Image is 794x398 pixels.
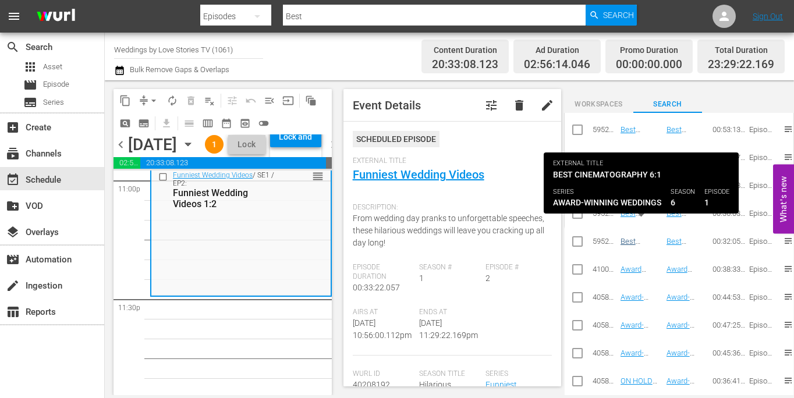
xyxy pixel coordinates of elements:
[586,5,637,26] button: Search
[667,125,706,143] a: Best Moment 6:6
[749,209,773,218] div: Episode
[6,199,20,213] span: VOD
[6,147,20,161] span: Channels
[749,293,773,301] div: Episode
[621,321,663,364] a: Award-Winning Weddings: Best Speech or Vows 5:10
[593,153,616,162] div: 59524515
[353,380,390,389] span: 40208192
[593,125,616,134] div: 59524542
[23,78,37,92] span: Episode
[173,171,278,209] div: / SE1 / EP2:
[43,61,62,73] span: Asset
[485,273,490,283] span: 2
[713,209,746,218] div: 00:36:03.686
[477,91,505,119] button: tune
[708,58,774,72] span: 23:29:22.169
[749,349,773,357] div: Episode
[282,95,294,106] span: input
[708,42,774,58] div: Total Duration
[128,135,177,154] div: [DATE]
[270,126,321,147] button: Lock and Publish
[667,181,707,207] a: Best International Film 6:3
[28,3,84,30] img: ans4CAIJ8jUAAAAAAAAAAAAAAAAAAAAAAAAgQb4GAAAAAAAAAAAAAAAAAAAAAAAAJMjXAAAAAAAAAAAAAAAAAAAAAAAAgAT5G...
[119,118,131,129] span: pageview_outlined
[621,265,662,308] a: Award Winning Weddings: Best Fashion 5:16
[353,203,547,212] span: Description:
[621,237,663,263] a: Best Cinematography
[667,349,704,383] a: Award-Winning Weddings: Best Music
[419,308,480,317] span: Ends At
[533,91,561,119] button: edit
[593,237,616,246] div: 59524458
[138,95,150,106] span: compress
[353,131,439,147] div: Scheduled Episode
[116,114,134,133] span: Create Search Block
[432,42,498,58] div: Content Duration
[432,58,498,72] span: 20:33:08.123
[276,126,316,147] div: Lock and Publish
[114,157,140,169] span: 02:56:14.046
[6,225,20,239] span: Overlays
[419,318,478,340] span: [DATE] 11:29:22.169pm
[353,168,484,182] a: Funniest Wedding Videos
[667,293,701,336] a: Award-Winning Weddings: Best Moments
[512,98,526,112] span: delete
[353,308,413,317] span: Airs At
[221,118,232,129] span: date_range_outlined
[749,181,773,190] div: Episode
[353,214,544,247] span: From wedding day pranks to unforgettable speeches, these hilarious weddings will leave you cracki...
[633,98,702,111] span: Search
[749,153,773,162] div: Episode
[116,91,134,110] span: Copy Lineup
[593,181,616,190] div: 59524462
[593,321,616,329] div: 40582229
[749,321,773,329] div: Episode
[200,91,219,110] span: Clear Lineup
[353,98,421,112] span: Event Details
[138,118,150,129] span: subtitles_outlined
[713,153,746,162] div: 00:44:17.575
[419,263,480,272] span: Season #
[419,273,424,283] span: 1
[353,157,547,166] span: External Title
[621,125,660,143] a: Best Moment 6:6
[43,97,64,108] span: Series
[166,95,178,106] span: autorenew_outlined
[7,9,21,23] span: menu
[23,95,37,109] span: Series
[6,305,20,319] span: Reports
[173,187,278,209] div: Funniest Wedding Videos 1:2
[353,318,412,340] span: [DATE] 10:56:00.112pm
[713,125,746,134] div: 00:53:13.499
[485,263,546,272] span: Episode #
[205,140,224,149] span: 1
[419,369,480,379] span: Season Title
[593,293,616,301] div: 40582230
[713,376,746,385] div: 00:36:41.581
[593,265,616,273] div: 41005277
[621,349,658,392] a: Award-Winning Weddings: Best Music 5:8
[713,181,746,190] div: 00:35:48.448
[749,237,773,246] div: Episode
[134,114,153,133] span: Create Series Block
[297,89,320,112] span: Refresh All Search Blocks
[242,91,260,110] span: Revert to Primary Episode
[173,171,253,179] a: Funniest Wedding Videos
[236,114,254,133] span: View Backup
[6,279,20,293] span: Ingestion
[260,91,279,110] span: Fill episodes with ad slates
[621,181,661,207] a: Best International Film 6:3
[667,321,708,364] a: Award-Winning Weddings: Best Speech or Vows
[182,91,200,110] span: Select an event to delete
[593,349,616,357] div: 40582227
[564,98,633,111] span: Workspaces
[326,137,341,152] span: chevron_right
[621,153,662,188] a: Best Proposal or Engagement 6:5
[6,40,20,54] span: Search
[749,125,773,134] div: Episode
[258,118,270,129] span: toggle_off
[134,91,163,110] span: Remove Gaps & Overlaps
[749,265,773,273] div: Episode
[505,91,533,119] button: delete
[667,265,701,308] a: Award Winning Weddings: Best Fashion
